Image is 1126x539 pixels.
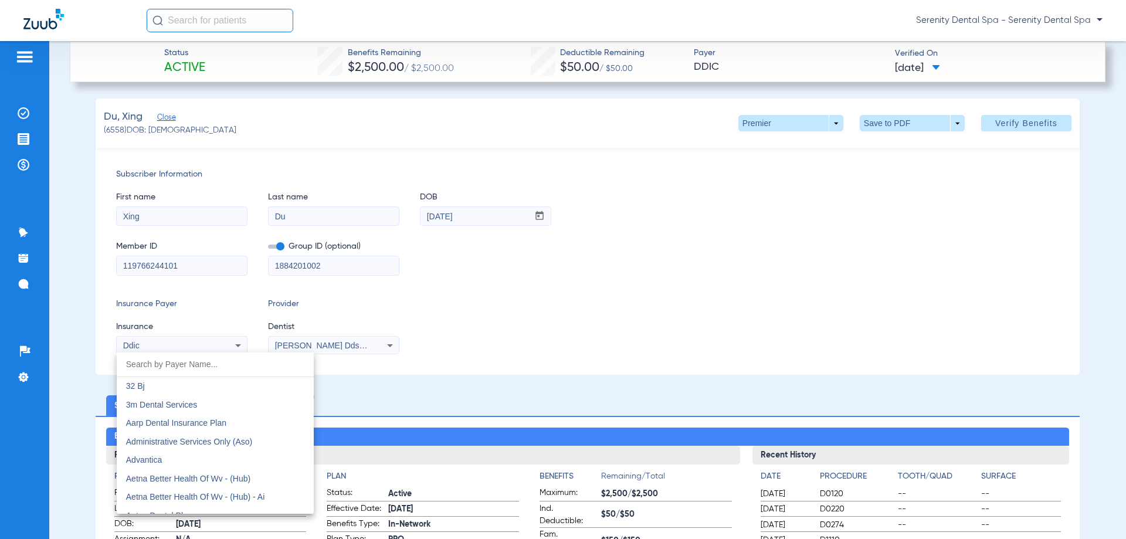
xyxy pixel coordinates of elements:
span: Advantica [126,455,162,465]
span: Administrative Services Only (Aso) [126,437,253,446]
input: dropdown search [117,352,314,377]
span: 32 Bj [126,381,145,391]
span: 3m Dental Services [126,400,197,409]
span: Aetna Dental Plans [126,511,196,520]
span: Aetna Better Health Of Wv - (Hub) [126,474,250,483]
span: Aarp Dental Insurance Plan [126,418,226,428]
span: Aetna Better Health Of Wv - (Hub) - Ai [126,492,265,501]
